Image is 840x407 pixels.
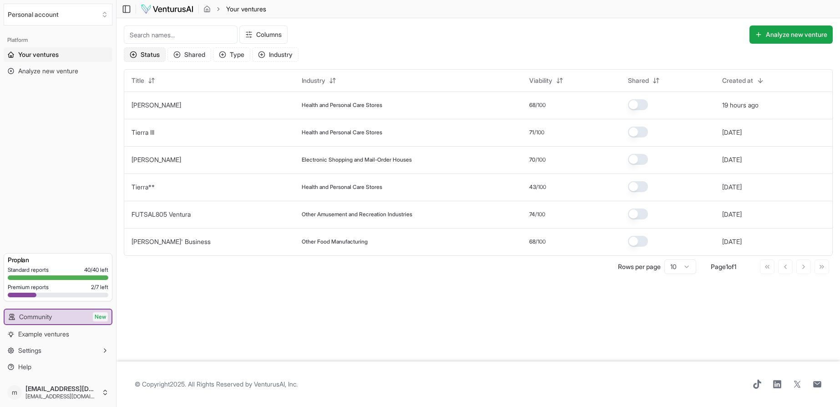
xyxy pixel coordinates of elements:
[536,183,546,191] span: /100
[18,50,59,59] span: Your ventures
[135,380,298,389] span: © Copyright 2025 . All Rights Reserved by .
[226,5,266,14] span: Your ventures
[722,155,742,164] button: [DATE]
[4,33,112,47] div: Platform
[734,263,736,270] span: 1
[25,393,98,400] span: [EMAIL_ADDRESS][DOMAIN_NAME]
[84,266,108,274] span: 40 / 40 left
[25,385,98,393] span: [EMAIL_ADDRESS][DOMAIN_NAME]
[132,210,191,219] button: FUTSAL805 Ventura
[126,73,161,88] button: Title
[302,238,368,245] span: Other Food Manufacturing
[252,47,299,62] button: Industry
[8,255,108,265] h3: Pro plan
[529,129,534,136] span: 71
[302,129,382,136] span: Health and Personal Care Stores
[132,128,154,137] button: Tierra III
[536,156,546,163] span: /100
[93,312,108,321] span: New
[722,101,759,110] button: 19 hours ago
[726,263,728,270] span: 1
[628,76,649,85] span: Shared
[7,385,22,400] span: m
[4,4,112,25] button: Select an organization
[132,101,181,109] a: [PERSON_NAME]
[296,73,342,88] button: Industry
[18,362,31,371] span: Help
[534,129,544,136] span: /100
[132,237,211,246] button: [PERSON_NAME]' Business
[132,156,181,163] a: [PERSON_NAME]
[4,343,112,358] button: Settings
[141,4,194,15] img: logo
[524,73,569,88] button: Viability
[711,263,726,270] span: Page
[4,382,112,403] button: m[EMAIL_ADDRESS][DOMAIN_NAME][EMAIL_ADDRESS][DOMAIN_NAME]
[302,102,382,109] span: Health and Personal Care Stores
[722,76,753,85] span: Created at
[132,101,181,110] button: [PERSON_NAME]
[4,360,112,374] a: Help
[124,47,166,62] button: Status
[728,263,734,270] span: of
[18,330,69,339] span: Example ventures
[722,237,742,246] button: [DATE]
[302,183,382,191] span: Health and Personal Care Stores
[536,102,546,109] span: /100
[132,128,154,136] a: Tierra III
[722,128,742,137] button: [DATE]
[536,238,546,245] span: /100
[622,73,665,88] button: Shared
[4,327,112,341] a: Example ventures
[722,210,742,219] button: [DATE]
[4,47,112,62] a: Your ventures
[529,183,536,191] span: 43
[717,73,769,88] button: Created at
[618,262,661,271] p: Rows per page
[91,284,108,291] span: 2 / 7 left
[203,5,266,14] nav: breadcrumb
[302,211,412,218] span: Other Amusement and Recreation Industries
[124,25,238,44] input: Search names...
[5,310,111,324] a: CommunityNew
[529,238,536,245] span: 68
[19,312,52,321] span: Community
[132,238,211,245] a: [PERSON_NAME]' Business
[167,47,211,62] button: Shared
[529,76,552,85] span: Viability
[213,47,250,62] button: Type
[239,25,288,44] button: Columns
[18,66,78,76] span: Analyze new venture
[8,284,49,291] span: Premium reports
[529,102,536,109] span: 68
[132,76,144,85] span: Title
[749,25,833,44] button: Analyze new venture
[4,64,112,78] a: Analyze new venture
[302,76,325,85] span: Industry
[18,346,41,355] span: Settings
[8,266,49,274] span: Standard reports
[302,156,412,163] span: Electronic Shopping and Mail-Order Houses
[132,155,181,164] button: [PERSON_NAME]
[254,380,296,388] a: VenturusAI, Inc
[535,211,545,218] span: /100
[529,211,535,218] span: 74
[722,183,742,192] button: [DATE]
[529,156,536,163] span: 70
[132,210,191,218] a: FUTSAL805 Ventura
